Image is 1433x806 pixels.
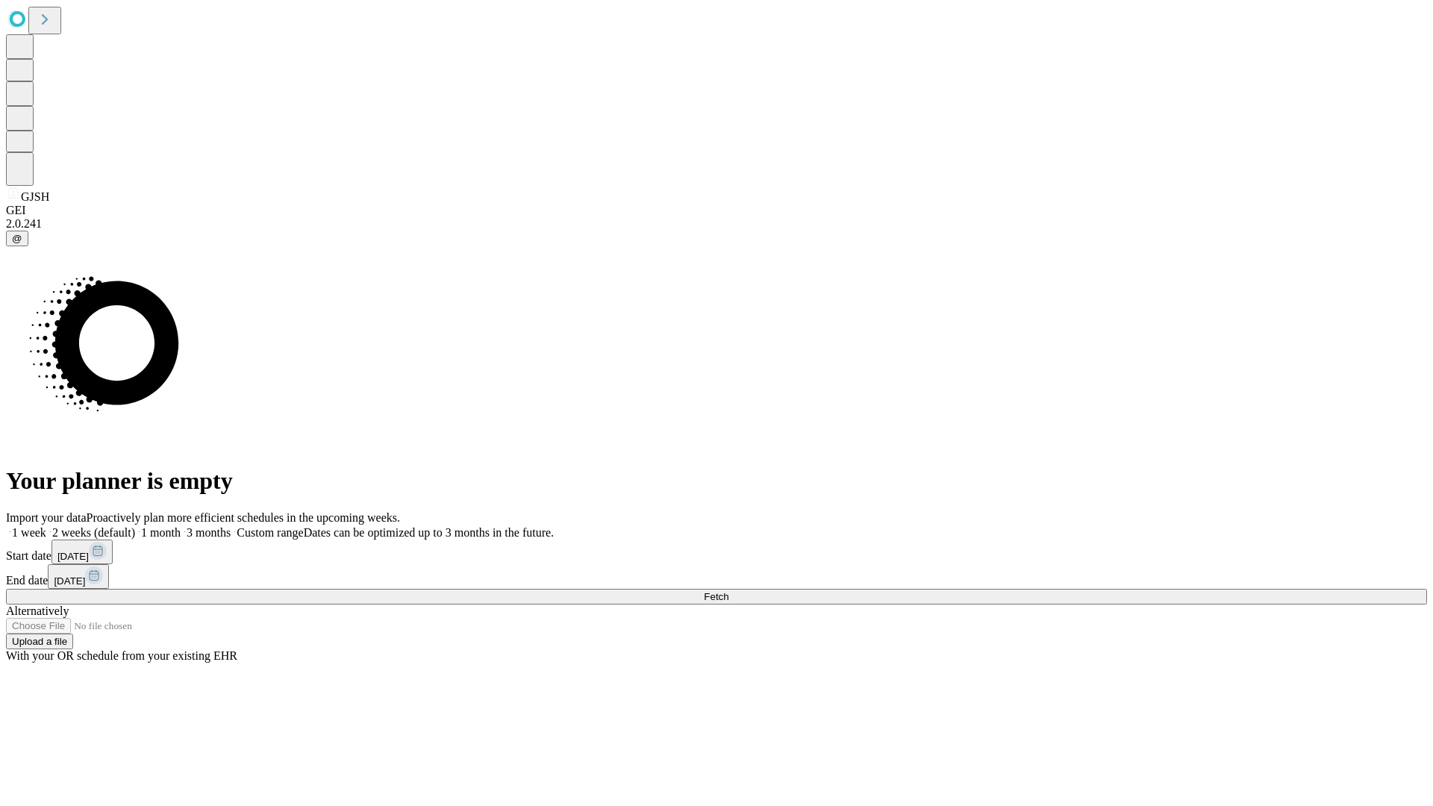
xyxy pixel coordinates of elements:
span: [DATE] [54,575,85,587]
span: Alternatively [6,604,69,617]
button: @ [6,231,28,246]
div: 2.0.241 [6,217,1427,231]
button: Fetch [6,589,1427,604]
span: 1 week [12,526,46,539]
span: 2 weeks (default) [52,526,135,539]
div: Start date [6,540,1427,564]
span: [DATE] [57,551,89,562]
span: Import your data [6,511,87,524]
div: GEI [6,204,1427,217]
span: @ [12,233,22,244]
span: GJSH [21,190,49,203]
button: [DATE] [51,540,113,564]
span: Proactively plan more efficient schedules in the upcoming weeks. [87,511,400,524]
span: 1 month [141,526,181,539]
span: 3 months [187,526,231,539]
span: Dates can be optimized up to 3 months in the future. [304,526,554,539]
button: Upload a file [6,634,73,649]
span: With your OR schedule from your existing EHR [6,649,237,662]
button: [DATE] [48,564,109,589]
div: End date [6,564,1427,589]
span: Fetch [704,591,728,602]
span: Custom range [237,526,303,539]
h1: Your planner is empty [6,467,1427,495]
